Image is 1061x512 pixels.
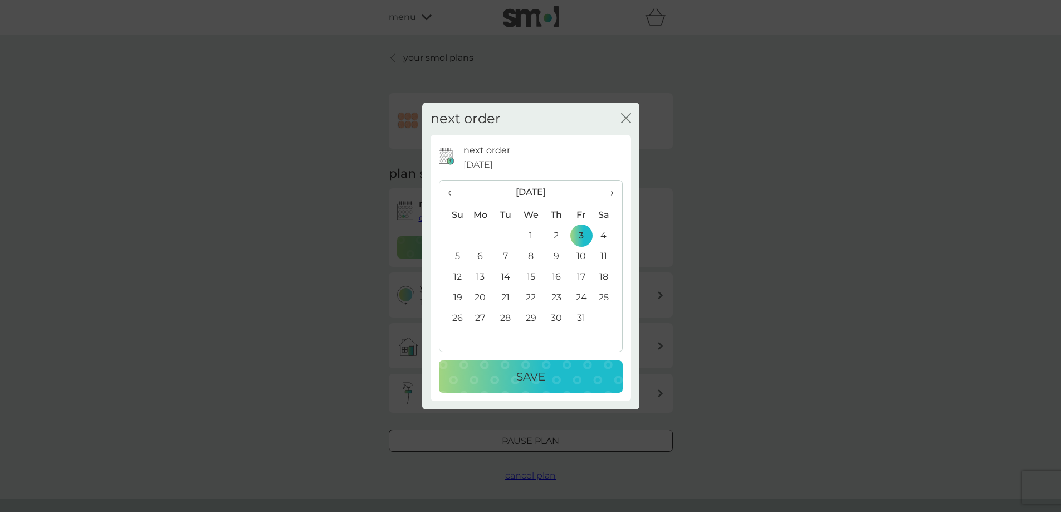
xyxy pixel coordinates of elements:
[518,246,544,266] td: 8
[468,308,493,328] td: 27
[594,204,622,226] th: Sa
[518,308,544,328] td: 29
[468,246,493,266] td: 6
[448,181,459,204] span: ‹
[493,308,518,328] td: 28
[602,181,613,204] span: ›
[463,158,493,172] span: [DATE]
[594,266,622,287] td: 18
[493,204,518,226] th: Tu
[439,360,623,393] button: Save
[439,308,468,328] td: 26
[431,111,501,127] h2: next order
[594,225,622,246] td: 4
[516,368,545,386] p: Save
[463,143,510,158] p: next order
[544,266,569,287] td: 16
[569,266,594,287] td: 17
[544,308,569,328] td: 30
[468,266,493,287] td: 13
[544,204,569,226] th: Th
[518,287,544,308] td: 22
[439,266,468,287] td: 12
[518,225,544,246] td: 1
[569,246,594,266] td: 10
[439,246,468,266] td: 5
[493,287,518,308] td: 21
[493,266,518,287] td: 14
[621,113,631,125] button: close
[594,246,622,266] td: 11
[544,246,569,266] td: 9
[439,287,468,308] td: 19
[594,287,622,308] td: 25
[569,308,594,328] td: 31
[569,204,594,226] th: Fr
[544,225,569,246] td: 2
[468,287,493,308] td: 20
[569,225,594,246] td: 3
[468,181,594,204] th: [DATE]
[569,287,594,308] td: 24
[518,266,544,287] td: 15
[439,204,468,226] th: Su
[468,204,493,226] th: Mo
[518,204,544,226] th: We
[493,246,518,266] td: 7
[544,287,569,308] td: 23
